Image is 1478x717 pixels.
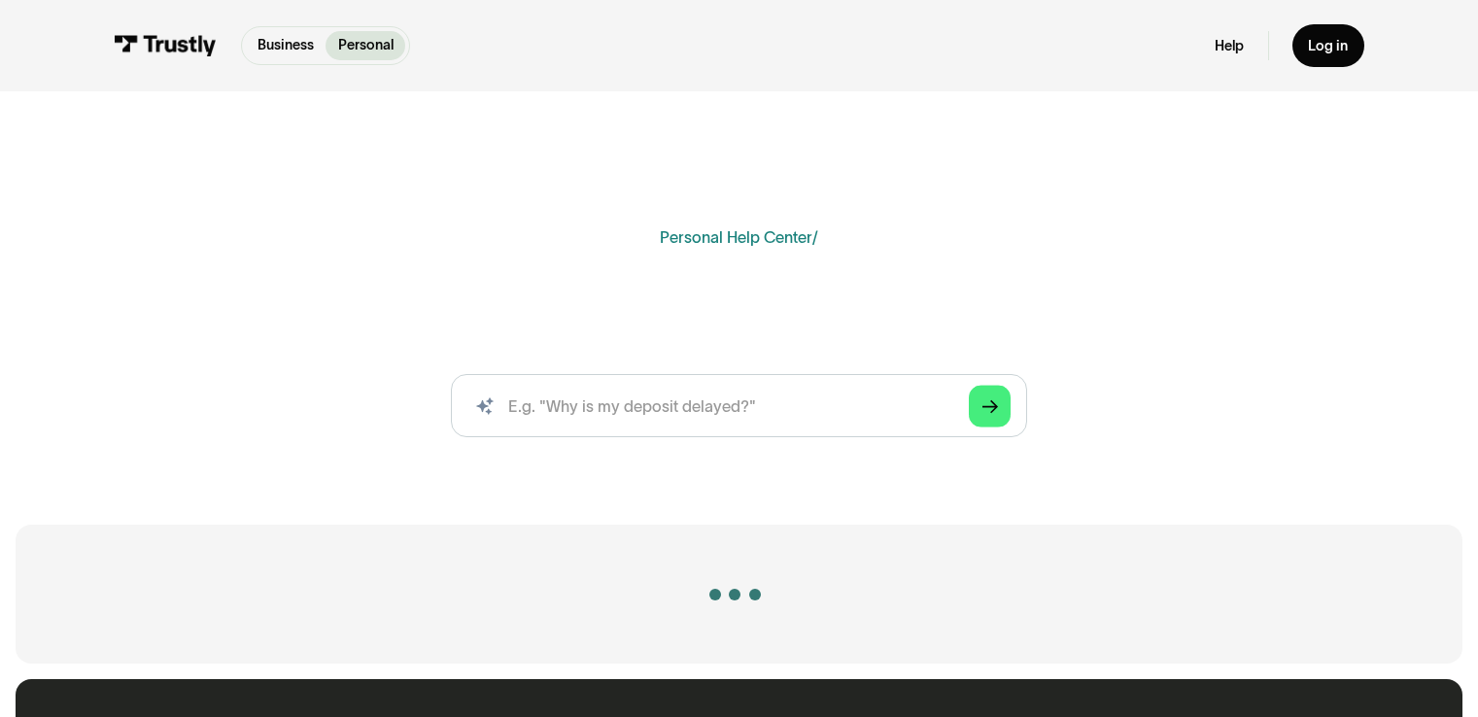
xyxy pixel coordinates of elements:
[1308,37,1348,55] div: Log in
[258,35,314,55] p: Business
[326,31,405,60] a: Personal
[1292,24,1364,66] a: Log in
[246,31,327,60] a: Business
[114,35,217,56] img: Trustly Logo
[338,35,394,55] p: Personal
[451,374,1026,437] input: search
[660,228,812,246] a: Personal Help Center
[1215,37,1244,55] a: Help
[812,228,818,246] div: /
[451,374,1026,437] form: Search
